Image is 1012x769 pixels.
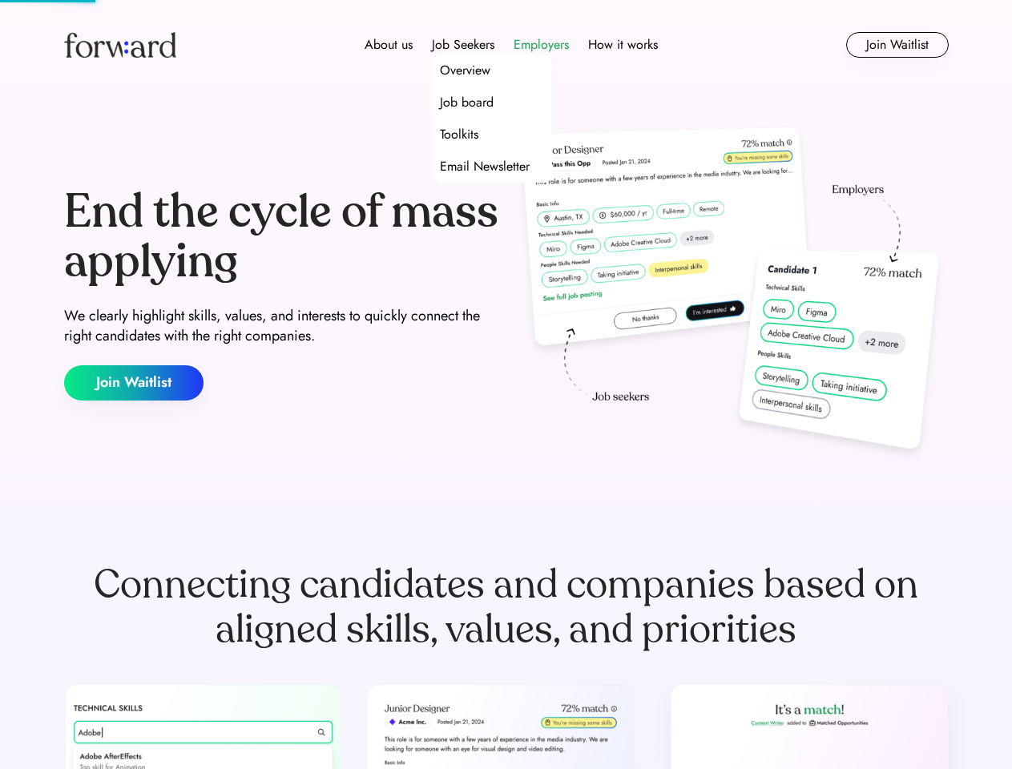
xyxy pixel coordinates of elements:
[64,562,949,652] div: Connecting candidates and companies based on aligned skills, values, and priorities
[64,187,500,286] div: End the cycle of mass applying
[588,35,658,54] div: How it works
[432,35,494,54] div: Job Seekers
[846,32,949,58] button: Join Waitlist
[365,35,413,54] div: About us
[513,122,949,466] img: hero-image.png
[64,32,176,58] img: Forward logo
[440,157,530,176] div: Email Newsletter
[64,365,204,401] button: Join Waitlist
[440,125,478,144] div: Toolkits
[514,35,569,54] div: Employers
[440,93,494,112] div: Job board
[440,61,490,80] div: Overview
[64,306,500,346] div: We clearly highlight skills, values, and interests to quickly connect the right candidates with t...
